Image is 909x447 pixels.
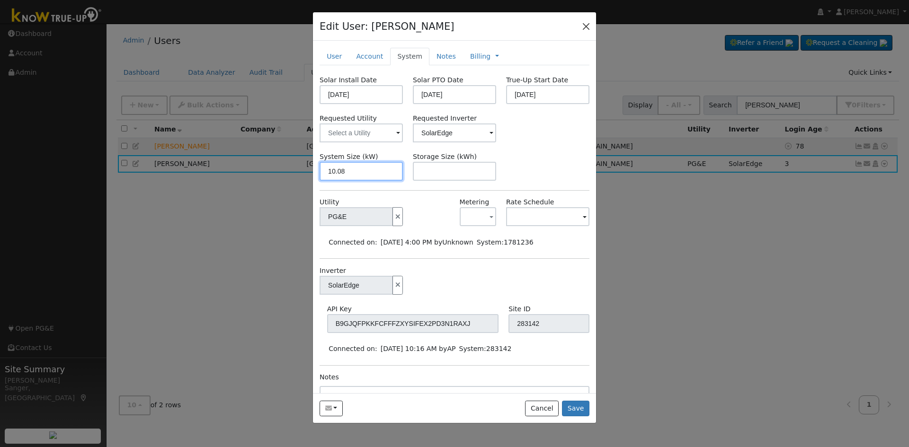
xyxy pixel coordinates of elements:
[413,152,477,162] label: Storage Size (kWh)
[457,342,513,356] td: System:
[413,75,463,85] label: Solar PTO Date
[320,276,393,295] input: Select an Inverter
[504,238,534,246] span: 1781236
[320,19,454,34] h4: Edit User: [PERSON_NAME]
[320,207,393,226] input: Select a Utility
[320,266,346,276] label: Inverter
[320,197,339,207] label: Utility
[562,401,589,417] button: Save
[392,207,403,226] button: Disconnect Utility
[379,342,457,356] td: [DATE] 10:16 AM by
[506,75,568,85] label: True-Up Start Date
[320,48,349,65] a: User
[320,75,377,85] label: Solar Install Date
[508,304,531,314] label: Site ID
[379,236,475,249] td: [DATE] 4:00 PM by
[320,372,339,382] label: Notes
[475,236,535,249] td: System:
[320,114,403,123] label: Requested Utility
[525,401,559,417] button: Cancel
[486,345,512,352] span: 283142
[320,123,403,142] input: Select a Utility
[506,197,554,207] label: HE1N
[447,345,455,352] span: Adriana Pointdexter
[320,401,343,417] button: mentalist@comcast.net
[349,48,390,65] a: Account
[460,197,490,207] label: Metering
[429,48,463,65] a: Notes
[413,114,496,123] label: Requested Inverter
[320,152,378,162] label: System Size (kW)
[392,276,403,295] button: Disconnect Solar
[327,342,379,356] td: Connected on:
[327,304,352,314] label: API Key
[413,123,496,142] input: Select an Inverter
[442,238,473,246] span: Unknown
[327,236,379,249] td: Connected on:
[470,52,490,61] a: Billing
[390,48,429,65] a: System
